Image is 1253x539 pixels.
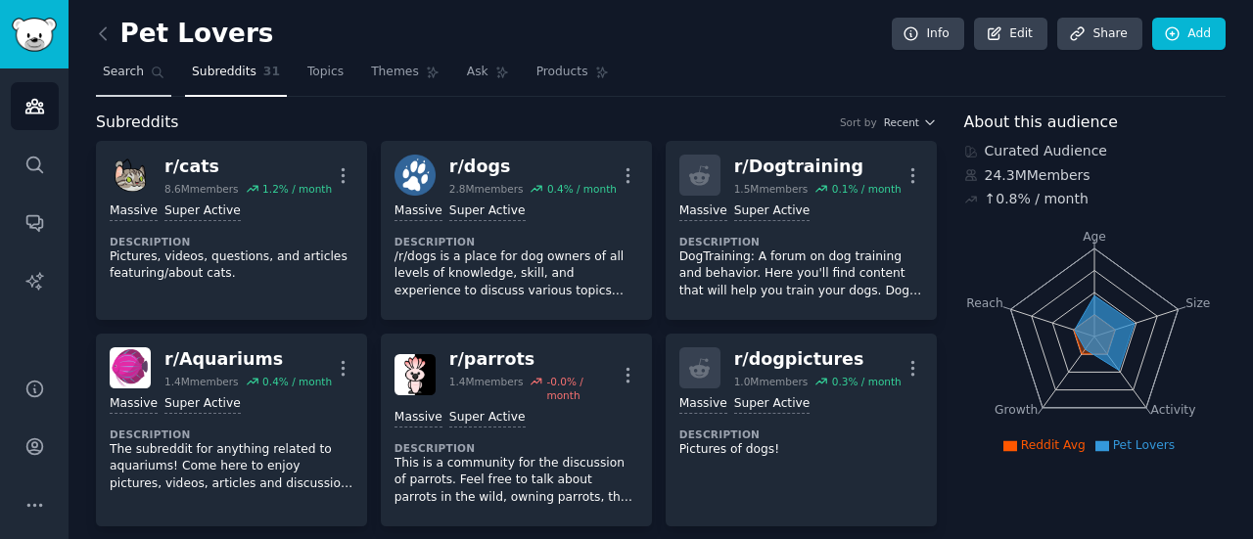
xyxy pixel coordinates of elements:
[192,64,256,81] span: Subreddits
[449,409,526,427] div: Super Active
[110,395,158,414] div: Massive
[110,347,151,388] img: Aquariums
[394,455,638,507] p: This is a community for the discussion of parrots. Feel free to talk about parrots in the wild, o...
[164,395,241,414] div: Super Active
[966,295,1003,309] tspan: Reach
[679,248,923,300] p: DogTraining: A forum on dog training and behavior. Here you'll find content that will help you tr...
[666,141,937,320] a: r/Dogtraining1.5Mmembers0.1% / monthMassiveSuper ActiveDescriptionDogTraining: A forum on dog tra...
[96,334,367,526] a: Aquariumsr/Aquariums1.4Mmembers0.4% / monthMassiveSuper ActiveDescriptionThe subreddit for anythi...
[679,235,923,248] dt: Description
[307,64,344,81] span: Topics
[995,403,1038,417] tspan: Growth
[263,64,280,81] span: 31
[1185,295,1210,309] tspan: Size
[262,182,332,196] div: 1.2 % / month
[96,57,171,97] a: Search
[449,202,526,221] div: Super Active
[394,235,638,248] dt: Description
[832,182,902,196] div: 0.1 % / month
[734,347,902,372] div: r/ dogpictures
[530,57,616,97] a: Products
[110,248,353,283] p: Pictures, videos, questions, and articles featuring/about cats.
[394,441,638,455] dt: Description
[371,64,419,81] span: Themes
[884,115,919,129] span: Recent
[96,141,367,320] a: catsr/cats8.6Mmembers1.2% / monthMassiveSuper ActiveDescriptionPictures, videos, questions, and a...
[1021,438,1086,452] span: Reddit Avg
[892,18,964,51] a: Info
[964,141,1227,161] div: Curated Audience
[546,375,617,402] div: -0.0 % / month
[734,375,809,388] div: 1.0M members
[679,427,923,441] dt: Description
[394,409,442,427] div: Massive
[110,441,353,493] p: The subreddit for anything related to aquariums! Come here to enjoy pictures, videos, articles an...
[460,57,516,97] a: Ask
[110,427,353,441] dt: Description
[734,395,811,414] div: Super Active
[110,235,353,248] dt: Description
[301,57,350,97] a: Topics
[449,375,524,402] div: 1.4M members
[1057,18,1141,51] a: Share
[12,18,57,52] img: GummySearch logo
[164,202,241,221] div: Super Active
[103,64,144,81] span: Search
[449,347,618,372] div: r/ parrots
[1113,438,1176,452] span: Pet Lovers
[96,111,179,135] span: Subreddits
[164,375,239,388] div: 1.4M members
[964,111,1118,135] span: About this audience
[679,441,923,459] p: Pictures of dogs!
[467,64,488,81] span: Ask
[974,18,1047,51] a: Edit
[449,182,524,196] div: 2.8M members
[96,19,273,50] h2: Pet Lovers
[884,115,937,129] button: Recent
[394,354,436,395] img: parrots
[1152,18,1226,51] a: Add
[679,395,727,414] div: Massive
[666,334,937,526] a: r/dogpictures1.0Mmembers0.3% / monthMassiveSuper ActiveDescriptionPictures of dogs!
[1150,403,1195,417] tspan: Activity
[185,57,287,97] a: Subreddits31
[394,248,638,300] p: /r/dogs is a place for dog owners of all levels of knowledge, skill, and experience to discuss va...
[394,155,436,196] img: dogs
[734,202,811,221] div: Super Active
[110,155,151,196] img: cats
[449,155,617,179] div: r/ dogs
[985,189,1089,209] div: ↑ 0.8 % / month
[110,202,158,221] div: Massive
[832,375,902,388] div: 0.3 % / month
[164,347,332,372] div: r/ Aquariums
[734,182,809,196] div: 1.5M members
[840,115,877,129] div: Sort by
[381,141,652,320] a: dogsr/dogs2.8Mmembers0.4% / monthMassiveSuper ActiveDescription/r/dogs is a place for dog owners ...
[164,155,332,179] div: r/ cats
[1083,230,1106,244] tspan: Age
[547,182,617,196] div: 0.4 % / month
[262,375,332,388] div: 0.4 % / month
[679,202,727,221] div: Massive
[734,155,902,179] div: r/ Dogtraining
[381,334,652,526] a: parrotsr/parrots1.4Mmembers-0.0% / monthMassiveSuper ActiveDescriptionThis is a community for the...
[164,182,239,196] div: 8.6M members
[536,64,588,81] span: Products
[964,165,1227,186] div: 24.3M Members
[364,57,446,97] a: Themes
[394,202,442,221] div: Massive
